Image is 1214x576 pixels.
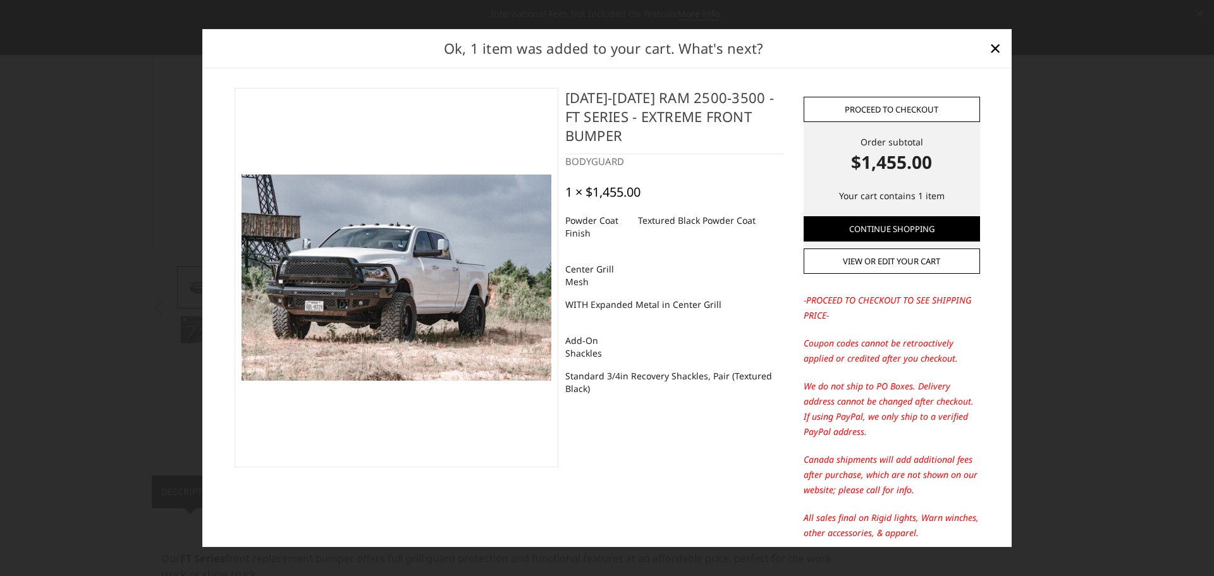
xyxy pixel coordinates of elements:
p: -PROCEED TO CHECKOUT TO SEE SHIPPING PRICE- [804,293,980,323]
h2: Ok, 1 item was added to your cart. What's next? [223,38,985,59]
a: Close [985,38,1005,58]
dd: Standard 3/4in Recovery Shackles, Pair (Textured Black) [565,365,783,400]
img: 2010-2018 Ram 2500-3500 - FT Series - Extreme Front Bumper [242,175,551,381]
dt: Center Grill Mesh [565,258,628,293]
dt: Add-On Shackles [565,329,628,365]
a: View or edit your cart [804,248,980,274]
strong: $1,455.00 [804,149,980,175]
dd: WITH Expanded Metal in Center Grill [565,293,721,316]
span: × [990,34,1001,61]
a: Proceed to checkout [804,97,980,122]
dt: Powder Coat Finish [565,209,628,245]
p: Your cart contains 1 item [804,188,980,204]
dd: Textured Black Powder Coat [638,209,756,232]
p: Coupon codes cannot be retroactively applied or credited after you checkout. [804,336,980,366]
p: All sales final on Rigid lights, Warn winches, other accessories, & apparel. [804,510,980,541]
div: BODYGUARD [565,154,783,169]
p: We do not ship to PO Boxes. Delivery address cannot be changed after checkout. If using PayPal, w... [804,379,980,439]
h4: [DATE]-[DATE] Ram 2500-3500 - FT Series - Extreme Front Bumper [565,88,783,154]
a: Continue Shopping [804,216,980,242]
div: Order subtotal [804,135,980,175]
p: Canada shipments will add additional fees after purchase, which are not shown on our website; ple... [804,452,980,498]
div: 1 × $1,455.00 [565,185,641,200]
